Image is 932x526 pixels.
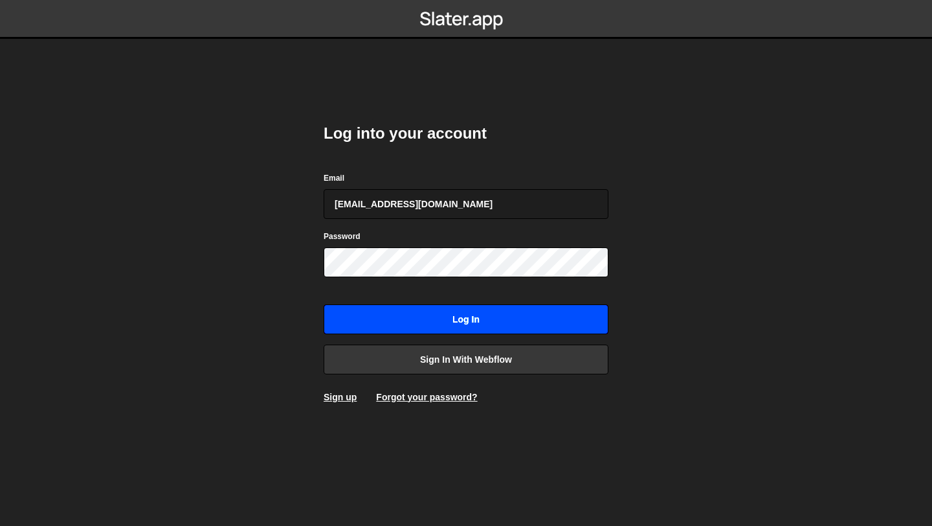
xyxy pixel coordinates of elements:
[324,345,608,374] a: Sign in with Webflow
[324,123,608,144] h2: Log into your account
[376,392,477,402] a: Forgot your password?
[324,230,361,243] label: Password
[324,172,344,185] label: Email
[324,304,608,334] input: Log in
[324,392,357,402] a: Sign up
